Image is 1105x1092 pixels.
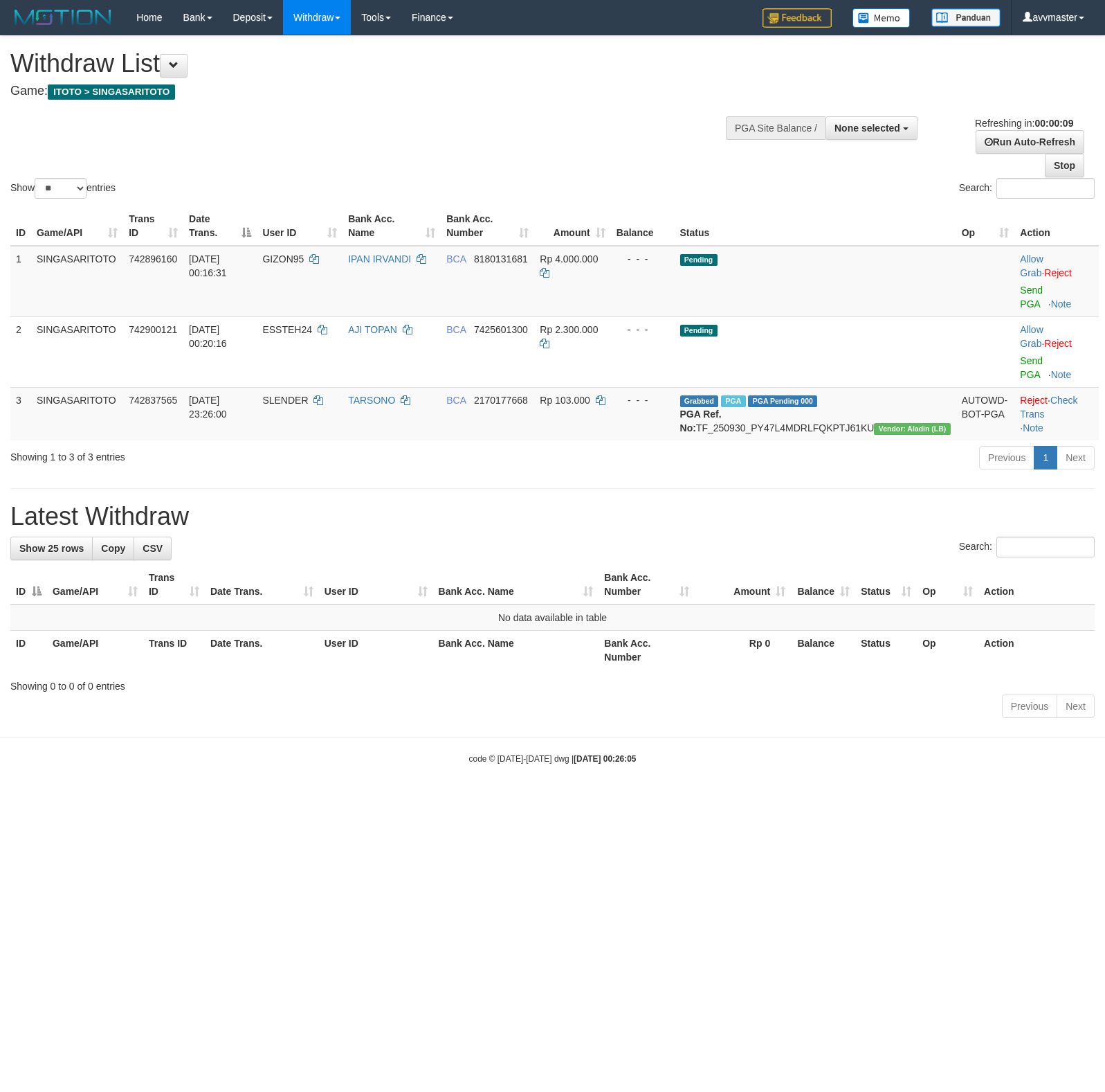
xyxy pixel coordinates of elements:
[675,387,956,440] td: TF_250930_PY47L4MDRLFQKPTJ61KU
[343,206,441,246] th: Bank Acc. Name: activate to sort column ascending
[825,116,917,140] button: None selected
[574,754,636,764] strong: [DATE] 00:26:05
[10,631,47,670] th: ID
[834,123,900,134] span: None selected
[979,446,1034,469] a: Previous
[1044,338,1072,349] a: Reject
[680,409,722,433] b: PGA Ref. No:
[534,206,610,246] th: Amount: activate to sort column ascending
[446,253,466,265] span: BCA
[143,543,163,554] span: CSV
[257,206,343,246] th: User ID: activate to sort column ascending
[10,206,31,246] th: ID
[31,316,123,387] td: SINGASARITOTO
[675,206,956,246] th: Status
[1051,369,1072,380] a: Note
[48,84,175,100] span: ITOTO > SINGASARITOTO
[10,178,116,199] label: Show entries
[540,395,590,406] span: Rp 103.000
[1014,387,1099,440] td: · ·
[10,565,47,605] th: ID: activate to sort column descending
[474,324,528,335] span: Copy 7425601300 to clipboard
[189,324,227,349] span: [DATE] 00:20:16
[1020,285,1043,310] a: Send PGA
[599,565,695,605] th: Bank Acc. Number: activate to sort column ascending
[10,674,1095,693] div: Showing 0 to 0 of 0 entries
[1020,324,1043,349] a: Allow Grab
[1020,324,1044,349] span: ·
[1044,267,1072,278] a: Reject
[348,324,397,335] a: AJI TOPAN
[319,631,433,670] th: User ID
[433,631,599,670] th: Bank Acc. Name
[1020,395,1048,406] a: Reject
[19,543,84,554] span: Show 25 rows
[1020,355,1043,380] a: Send PGA
[1014,316,1099,387] td: ·
[129,324,177,335] span: 742900121
[348,253,411,265] a: IPAN IRVANDI
[31,246,123,317] td: SINGASARITOTO
[143,631,205,670] th: Trans ID
[1045,154,1084,177] a: Stop
[134,537,172,560] a: CSV
[996,537,1095,557] input: Search:
[874,423,950,435] span: Vendor URL: https://dashboard.q2checkout.com/secure
[10,445,450,464] div: Showing 1 to 3 of 3 entries
[1020,253,1044,278] span: ·
[1034,446,1057,469] a: 1
[680,325,718,337] span: Pending
[31,206,123,246] th: Game/API: activate to sort column ascending
[956,387,1015,440] td: AUTOWD-BOT-PGA
[262,324,312,335] span: ESSTEH24
[348,395,395,406] a: TARSONO
[791,565,855,605] th: Balance: activate to sort column ascending
[617,323,669,337] div: - - -
[262,253,304,265] span: GIZON95
[35,178,86,199] select: Showentries
[92,537,134,560] a: Copy
[748,395,817,407] span: PGA Pending
[47,565,143,605] th: Game/API: activate to sort column ascending
[433,565,599,605] th: Bank Acc. Name: activate to sort column ascending
[205,565,319,605] th: Date Trans.: activate to sort column ascending
[956,206,1015,246] th: Op: activate to sort column ascending
[611,206,675,246] th: Balance
[1020,253,1043,278] a: Allow Grab
[680,395,719,407] span: Grabbed
[1057,446,1095,469] a: Next
[721,395,745,407] span: Marked by avvmaster
[1057,695,1095,718] a: Next
[959,178,1095,199] label: Search:
[10,246,31,317] td: 1
[975,118,1073,129] span: Refreshing in:
[10,537,93,560] a: Show 25 rows
[262,395,308,406] span: SLENDER
[978,565,1095,605] th: Action
[10,503,1095,530] h1: Latest Withdraw
[1023,422,1043,433] a: Note
[540,253,598,265] span: Rp 4.000.000
[101,543,125,554] span: Copy
[762,8,832,28] img: Feedback.jpg
[189,395,227,420] span: [DATE] 23:26:00
[1014,206,1099,246] th: Action
[474,253,528,265] span: Copy 8180131681 to clipboard
[129,395,177,406] span: 742837565
[917,631,978,670] th: Op
[31,387,123,440] td: SINGASARITOTO
[1034,118,1073,129] strong: 00:00:09
[978,631,1095,670] th: Action
[319,565,433,605] th: User ID: activate to sort column ascending
[10,7,116,28] img: MOTION_logo.png
[183,206,257,246] th: Date Trans.: activate to sort column descending
[791,631,855,670] th: Balance
[976,130,1084,154] a: Run Auto-Refresh
[680,254,718,266] span: Pending
[10,50,723,78] h1: Withdraw List
[540,324,598,335] span: Rp 2.300.000
[917,565,978,605] th: Op: activate to sort column ascending
[1014,246,1099,317] td: ·
[143,565,205,605] th: Trans ID: activate to sort column ascending
[695,565,791,605] th: Amount: activate to sort column ascending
